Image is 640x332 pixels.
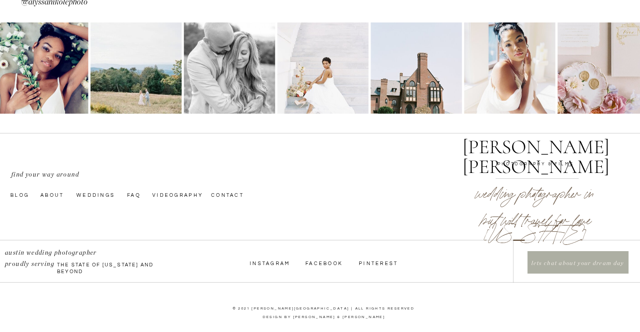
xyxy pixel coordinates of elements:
a: faq [127,191,141,198]
a: [PERSON_NAME] [PERSON_NAME] [457,137,615,162]
a: videography [152,191,203,198]
img: Dover-Hall-Richmond-Virginia-Wedding-Venue-colorful-summer-by-photographer-natalie-Jayne-photogra... [371,22,462,114]
a: About [40,191,71,198]
p: © 2021 [PERSON_NAME][GEOGRAPHIC_DATA] | ALL RIGHTS RESERVED [195,305,452,311]
a: InstagraM [250,259,290,266]
a: Design by [PERSON_NAME] & [PERSON_NAME] [252,314,396,323]
p: find your way around [11,169,103,177]
img: Skyline-Drive-Anniversary-photos-in-the-mountains-by-Virginia-Wedding-Photographer-Natalie-Jayne-... [184,22,275,114]
a: Blog [10,191,39,198]
img: Dover-Hall-Richmond-Virginia-Wedding-Venue-colorful-summer-by-photographer-natalie-Jayne-photogra... [464,22,555,114]
img: Skyline-Drive-Anniversary-photos-in-the-mountains-by-Virginia-Wedding-Photographer-Natalie-Jayne-... [90,22,181,114]
h2: wedding photographer in [US_STATE] [435,174,635,231]
a: Pinterest [359,259,401,266]
img: richmond-capitol-bridal-session-Night-black-and-white-Natalie-Jayne-photographer-Photography-wedd... [277,22,368,114]
p: the state of [US_STATE] and beyond [57,261,168,270]
a: lets chat about your dream day [528,259,627,269]
a: Facebook [305,259,345,266]
p: austin wedding photographer proudly serving [5,248,119,259]
a: Contact [211,191,256,198]
p: but will travel for love [476,201,596,239]
a: Weddings [76,191,119,198]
